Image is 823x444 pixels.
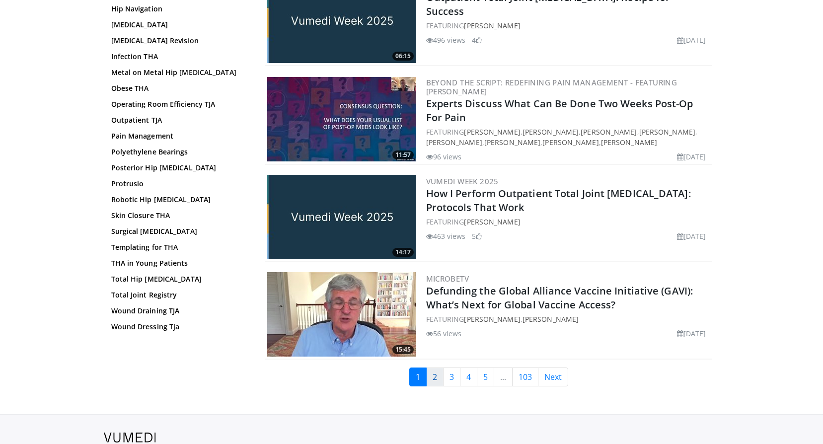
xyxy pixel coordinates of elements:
[426,231,466,241] li: 463 views
[111,131,245,141] a: Pain Management
[267,272,416,357] img: f0360ab0-75a8-44f1-827d-2586d3f1e9b6.300x170_q85_crop-smart_upscale.jpg
[426,127,710,148] div: FEATURING , , , , , , ,
[484,138,540,147] a: [PERSON_NAME]
[677,35,706,45] li: [DATE]
[464,217,520,226] a: [PERSON_NAME]
[392,150,414,159] span: 11:57
[426,97,693,124] a: Experts Discuss What Can Be Done Two Weeks Post-Op For Pain
[426,274,469,284] a: MicrobeTV
[426,328,462,339] li: 56 views
[111,322,245,332] a: Wound Dressing Tja
[111,179,245,189] a: Protrusio
[267,272,416,357] a: 15:45
[267,77,416,161] img: 49d4f215-0744-4db7-b01f-ed379663ce3b.300x170_q85_crop-smart_upscale.jpg
[265,368,712,386] nav: Search results pages
[104,433,156,443] img: VuMedi Logo
[426,368,444,386] a: 2
[111,36,245,46] a: [MEDICAL_DATA] Revision
[111,99,245,109] a: Operating Room Efficiency TJA
[111,52,245,62] a: Infection THA
[111,115,245,125] a: Outpatient TJA
[677,231,706,241] li: [DATE]
[426,217,710,227] div: FEATURING
[111,163,245,173] a: Posterior Hip [MEDICAL_DATA]
[581,127,637,137] a: [PERSON_NAME]
[523,314,579,324] a: [PERSON_NAME]
[426,284,693,311] a: Defunding the Global Alliance Vaccine Initiative (GAVI): What’s Next for Global Vaccine Access?
[477,368,494,386] a: 5
[111,290,245,300] a: Total Joint Registry
[267,175,416,259] img: 3081ee5c-da46-4a25-823f-69eec2fb1e61.jpg.300x170_q85_crop-smart_upscale.jpg
[464,21,520,30] a: [PERSON_NAME]
[111,258,245,268] a: THA in Young Patients
[426,176,499,186] a: Vumedi Week 2025
[538,368,568,386] a: Next
[111,306,245,316] a: Wound Draining TJA
[111,83,245,93] a: Obese THA
[111,195,245,205] a: Robotic Hip [MEDICAL_DATA]
[677,151,706,162] li: [DATE]
[460,368,477,386] a: 4
[426,187,691,214] a: How I Perform Outpatient Total Joint [MEDICAL_DATA]: Protocols That Work
[111,4,245,14] a: Hip Navigation
[426,314,710,324] div: FEATURING ,
[639,127,695,137] a: [PERSON_NAME]
[111,274,245,284] a: Total Hip [MEDICAL_DATA]
[464,127,520,137] a: [PERSON_NAME]
[426,77,677,96] a: Beyond the Script: Redefining Pain Management - Featuring [PERSON_NAME]
[392,345,414,354] span: 15:45
[392,52,414,61] span: 06:15
[426,138,482,147] a: [PERSON_NAME]
[111,147,245,157] a: Polyethylene Bearings
[464,314,520,324] a: [PERSON_NAME]
[601,138,657,147] a: [PERSON_NAME]
[443,368,460,386] a: 3
[111,20,245,30] a: [MEDICAL_DATA]
[512,368,538,386] a: 103
[409,368,427,386] a: 1
[426,35,466,45] li: 496 views
[111,226,245,236] a: Surgical [MEDICAL_DATA]
[111,211,245,221] a: Skin Closure THA
[111,68,245,77] a: Metal on Metal Hip [MEDICAL_DATA]
[392,248,414,257] span: 14:17
[426,151,462,162] li: 96 views
[426,20,710,31] div: FEATURING
[472,231,482,241] li: 5
[267,77,416,161] a: 11:57
[542,138,599,147] a: [PERSON_NAME]
[472,35,482,45] li: 4
[523,127,579,137] a: [PERSON_NAME]
[267,175,416,259] a: 14:17
[677,328,706,339] li: [DATE]
[111,242,245,252] a: Templating for THA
